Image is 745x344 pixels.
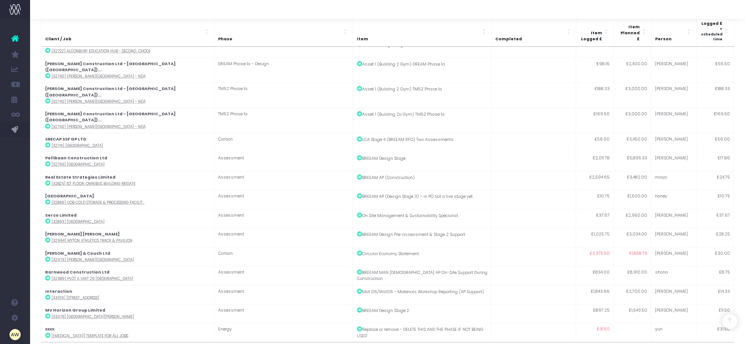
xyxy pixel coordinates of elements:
[696,171,734,190] td: £24.75
[52,276,133,281] abbr: [32989] Plot A Unit 26 Avonmouth
[696,209,734,228] td: £37.67
[52,99,146,104] abbr: [32740] Keogh Barracks - NDA
[41,228,214,247] td: :
[597,193,610,199] span: £10.75
[595,136,610,142] span: £56.00
[593,269,610,275] span: £834.00
[52,200,145,205] abbr: [32869] UoB Cold Storage & Processing Facility
[41,323,214,342] td: :
[651,209,696,228] td: [PERSON_NAME]
[344,17,348,46] span: Phase: Activate to sort
[642,17,647,46] span: Item Planned £: Activate to sort
[596,213,610,219] span: £37.67
[45,36,71,42] span: Client / Job
[626,213,647,219] span: £2,950.00
[45,155,107,161] strong: Pellikaan Construction Ltd
[626,61,647,67] span: £2,400.00
[627,136,647,142] span: £3,450.00
[696,39,734,58] td: £140.00
[45,136,86,142] strong: SRECAP SSF GP LTD
[651,58,696,83] td: [PERSON_NAME]
[596,61,610,67] span: £98.16
[651,323,696,342] td: yun
[626,289,647,295] span: £2,700.00
[353,228,492,247] td: BREEAM Design Pre-assessment & Stage 2 Support
[725,17,730,46] span: Logged £<span class='scheduledMinutes'>+ scheduled time<span>: Activate to sort
[214,304,353,323] td: Assessment
[353,247,492,266] td: Circular Economy Statement
[590,251,610,257] span: £2,375.50
[629,251,647,257] span: £1,858.75
[627,174,647,180] span: £3,482.00
[625,111,647,117] span: £3,000.00
[701,27,723,42] span: + scheduled time
[45,326,54,332] strong: xxxx
[696,58,734,83] td: £56.50
[52,314,134,319] abbr: [33076] Manor Vesey Health Centre
[41,190,214,209] td: :
[45,269,109,275] strong: Barnwood Construction Ltd
[214,266,353,285] td: Assessment
[701,21,723,42] span: Logged £
[45,289,72,294] strong: Interaction
[496,36,522,42] span: Completed
[651,247,696,266] td: [PERSON_NAME]
[52,143,103,148] abbr: [32741] Cantay House
[353,323,492,342] td: Replace or remove - DELETE THIS AND THE PHASE IF NOT BEING USED
[696,190,734,209] td: £10.75
[214,323,353,342] td: Energy
[696,83,734,108] td: £188.33
[205,17,209,46] span: Client / Job: Activate to sort
[41,152,214,171] td: :
[618,24,640,43] span: Item Planned £
[353,108,492,133] td: Asset 1 (Building 2a Gym) TM52 Phase 1a
[651,304,696,323] td: [PERSON_NAME]
[353,285,492,304] td: Mat 06/Wst06 - Materials Workshop Reporting (AP Support)
[591,231,610,237] span: £1,025.75
[353,266,492,285] td: BREEAM MAN [DEMOGRAPHIC_DATA] AP On-Site Support During Construction
[45,86,176,98] strong: [PERSON_NAME] Construction Ltd - [GEOGRAPHIC_DATA] ([GEOGRAPHIC_DATA])...
[696,285,734,304] td: £14.33
[41,171,214,190] td: :
[214,108,353,133] td: TM52 Phase 1a
[629,307,647,313] span: £1,543.50
[353,58,492,83] td: Asset 1 (Building 2 Gym) DREAM Phase 1a
[52,238,132,243] abbr: [32964] Myton Athletics Track & Pavilion
[45,111,176,123] strong: [PERSON_NAME] Construction Ltd - [GEOGRAPHIC_DATA] ([GEOGRAPHIC_DATA])...
[41,266,214,285] td: :
[597,326,610,332] span: £31.50
[214,190,353,209] td: Assessment
[214,228,353,247] td: Assessment
[214,39,353,58] td: Assessment
[595,86,610,92] span: £188.33
[52,333,128,338] abbr: [xxxxx] Template for all jobs
[353,171,492,190] td: BREEAM AP (Construction)
[696,152,734,171] td: £17.86
[214,209,353,228] td: Assessment
[52,162,105,167] abbr: [32796] Tides Leisure Centre
[41,39,214,58] td: :
[687,17,692,46] span: Person: Activate to sort
[483,17,487,46] span: Item: Activate to sort
[651,108,696,133] td: [PERSON_NAME]
[353,39,492,58] td: BREEAM Design Stage Assessment
[357,36,368,42] span: Item
[45,61,176,73] strong: [PERSON_NAME] Construction Ltd - [GEOGRAPHIC_DATA] ([GEOGRAPHIC_DATA])...
[52,219,105,224] abbr: [32893] Kitchener Hall
[353,209,492,228] td: On Site Management & Sustainability Specialist
[696,247,734,266] td: £30.00
[353,304,492,323] td: BREEAM Design Stage 2
[41,83,214,108] td: :
[45,251,110,256] strong: [PERSON_NAME] & Couch Ltd
[651,83,696,108] td: [PERSON_NAME]
[651,39,696,58] td: shona
[627,155,647,161] span: £5,895.33
[353,83,492,108] td: Asset 1 (Building 2 Gym) TM52 Phase 1a
[696,108,734,133] td: £169.50
[218,36,232,42] span: Phase
[214,285,353,304] td: Assessment
[651,285,696,304] td: [PERSON_NAME]
[214,58,353,83] td: DREAM Phase 1a - Design
[45,193,94,199] strong: [GEOGRAPHIC_DATA]
[605,17,609,46] span: Item Logged £: Activate to sort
